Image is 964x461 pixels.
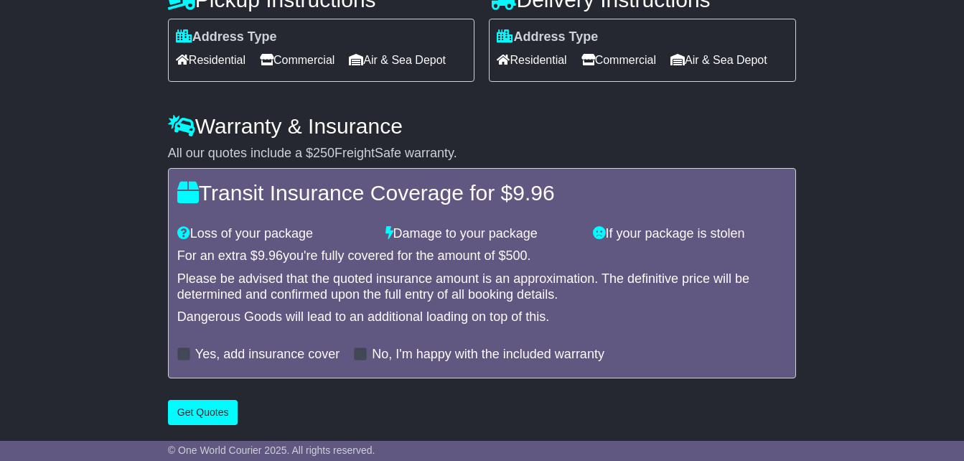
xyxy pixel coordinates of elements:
[506,248,528,263] span: 500
[177,271,787,302] div: Please be advised that the quoted insurance amount is an approximation. The definitive price will...
[195,347,340,363] label: Yes, add insurance cover
[168,400,238,425] button: Get Quotes
[349,49,446,71] span: Air & Sea Depot
[260,49,334,71] span: Commercial
[378,226,586,242] div: Damage to your package
[581,49,656,71] span: Commercial
[497,49,566,71] span: Residential
[497,29,598,45] label: Address Type
[586,226,794,242] div: If your package is stolen
[170,226,378,242] div: Loss of your package
[513,181,554,205] span: 9.96
[258,248,283,263] span: 9.96
[177,181,787,205] h4: Transit Insurance Coverage for $
[168,114,796,138] h4: Warranty & Insurance
[177,248,787,264] div: For an extra $ you're fully covered for the amount of $ .
[168,444,375,456] span: © One World Courier 2025. All rights reserved.
[176,49,245,71] span: Residential
[670,49,767,71] span: Air & Sea Depot
[177,309,787,325] div: Dangerous Goods will lead to an additional loading on top of this.
[313,146,334,160] span: 250
[372,347,604,363] label: No, I'm happy with the included warranty
[176,29,277,45] label: Address Type
[168,146,796,162] div: All our quotes include a $ FreightSafe warranty.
